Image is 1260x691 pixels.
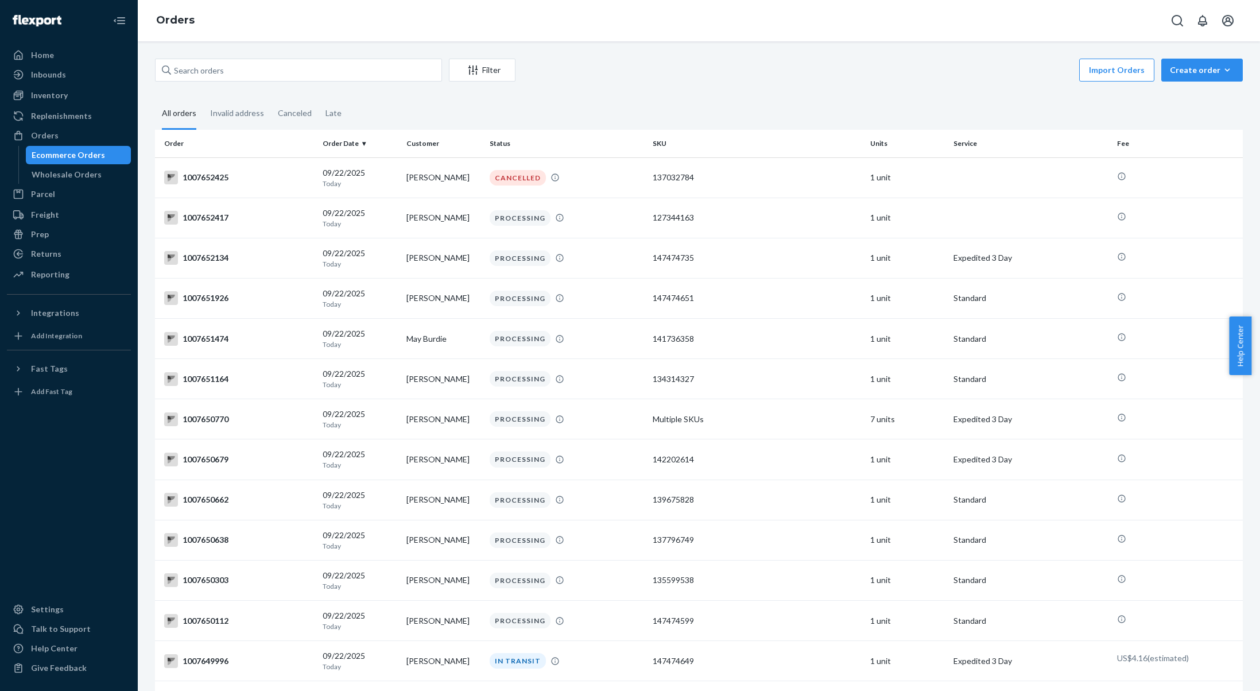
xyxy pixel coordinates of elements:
p: Expedited 3 Day [953,454,1107,465]
th: SKU [648,130,866,157]
p: Expedited 3 Day [953,655,1107,667]
div: Talk to Support [31,623,91,635]
div: 09/22/2025 [323,489,397,511]
p: Standard [953,333,1107,345]
td: Multiple SKUs [648,399,866,439]
td: [PERSON_NAME] [402,439,485,480]
p: Standard [953,373,1107,385]
td: 1 unit [866,278,949,318]
div: Filter [449,64,515,76]
th: Order [155,130,318,157]
a: Parcel [7,185,131,203]
div: PROCESSING [490,411,550,427]
button: Fast Tags [7,360,131,378]
p: Standard [953,574,1107,586]
p: Today [323,460,397,470]
div: 09/22/2025 [323,248,397,269]
div: 09/22/2025 [323,570,397,591]
div: 137796749 [653,534,861,546]
div: Ecommerce Orders [32,149,105,161]
p: Standard [953,494,1107,505]
button: Open Search Box [1166,9,1189,32]
th: Status [485,130,648,157]
div: Inbounds [31,69,66,80]
a: Help Center [7,639,131,658]
div: 09/22/2025 [323,449,397,470]
p: Expedited 3 Day [953,414,1107,425]
div: PROCESSING [490,613,550,628]
div: Replenishments [31,110,92,122]
td: [PERSON_NAME] [402,198,485,238]
a: Settings [7,600,131,619]
div: PROCESSING [490,250,550,266]
div: 147474649 [653,655,861,667]
div: 147474651 [653,292,861,304]
a: Add Integration [7,327,131,345]
div: 09/22/2025 [323,530,397,551]
p: Today [323,662,397,671]
button: Import Orders [1079,59,1154,82]
ol: breadcrumbs [147,4,204,37]
div: 127344163 [653,212,861,223]
div: 1007650303 [164,573,313,587]
p: Today [323,299,397,309]
p: US$4.16 [1117,653,1234,664]
div: Add Fast Tag [31,387,72,396]
img: Flexport logo [13,15,61,26]
td: 1 unit [866,198,949,238]
div: Prep [31,229,49,240]
td: [PERSON_NAME] [402,238,485,278]
div: 09/22/2025 [323,650,397,671]
td: [PERSON_NAME] [402,278,485,318]
a: Orders [7,126,131,145]
a: Add Fast Tag [7,383,131,401]
td: 1 unit [866,319,949,359]
td: 1 unit [866,520,949,560]
div: Home [31,49,54,61]
td: [PERSON_NAME] [402,641,485,681]
div: 09/22/2025 [323,288,397,309]
td: 1 unit [866,157,949,198]
div: 1007650112 [164,614,313,628]
a: Wholesale Orders [26,165,131,184]
div: Reporting [31,269,69,280]
div: 1007651164 [164,372,313,386]
div: 09/22/2025 [323,167,397,188]
div: Add Integration [31,331,82,341]
div: Freight [31,209,59,221]
button: Close Navigation [108,9,131,32]
p: Today [323,501,397,511]
div: 1007652425 [164,171,313,184]
div: Orders [31,130,59,141]
div: Give Feedback [31,662,87,674]
div: IN TRANSIT [490,653,546,669]
div: CANCELLED [490,170,546,186]
div: PROCESSING [490,371,550,387]
a: Inbounds [7,65,131,84]
p: Today [323,420,397,430]
p: Standard [953,292,1107,304]
button: Integrations [7,304,131,322]
th: Fee [1112,130,1243,157]
div: 1007650662 [164,493,313,507]
p: Today [323,621,397,631]
div: Customer [406,138,480,148]
div: 09/22/2025 [323,368,397,389]
div: 09/22/2025 [323,408,397,430]
span: (estimated) [1147,653,1189,663]
p: Today [323,581,397,591]
td: 1 unit [866,560,949,600]
td: [PERSON_NAME] [402,359,485,399]
td: [PERSON_NAME] [402,157,485,198]
div: 147474599 [653,615,861,627]
a: Returns [7,245,131,263]
p: Standard [953,615,1107,627]
td: [PERSON_NAME] [402,399,485,439]
div: PROCESSING [490,573,550,588]
div: 09/22/2025 [323,328,397,349]
td: [PERSON_NAME] [402,560,485,600]
a: Freight [7,206,131,224]
div: 137032784 [653,172,861,183]
td: May Burdie [402,319,485,359]
a: Inventory [7,86,131,105]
